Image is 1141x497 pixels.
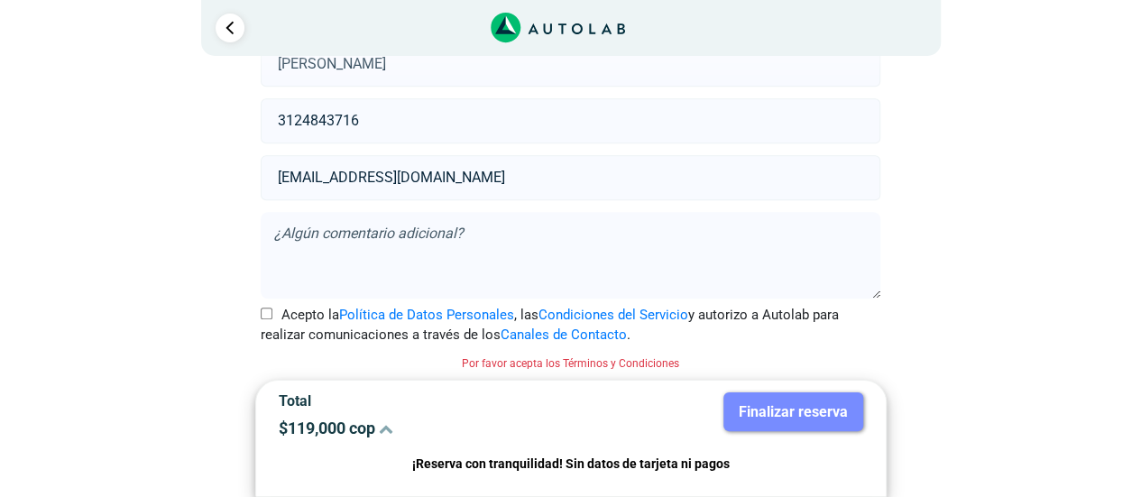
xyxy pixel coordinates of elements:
[339,307,514,323] a: Política de Datos Personales
[491,18,625,35] a: Link al sitio de autolab
[279,419,557,437] p: $ 119,000 cop
[261,98,880,143] input: Celular
[723,392,863,431] button: Finalizar reserva
[501,327,627,343] a: Canales de Contacto
[261,155,880,200] input: Correo electrónico
[279,392,557,410] p: Total
[261,41,880,87] input: Nombre y apellido
[261,305,880,345] label: Acepto la , las y autorizo a Autolab para realizar comunicaciones a través de los .
[216,14,244,42] a: Ir al paso anterior
[538,307,688,323] a: Condiciones del Servicio
[279,454,863,474] p: ¡Reserva con tranquilidad! Sin datos de tarjeta ni pagos
[462,357,679,370] small: Por favor acepta los Términos y Condiciones
[261,308,272,319] input: Acepto laPolítica de Datos Personales, lasCondiciones del Servicioy autorizo a Autolab para reali...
